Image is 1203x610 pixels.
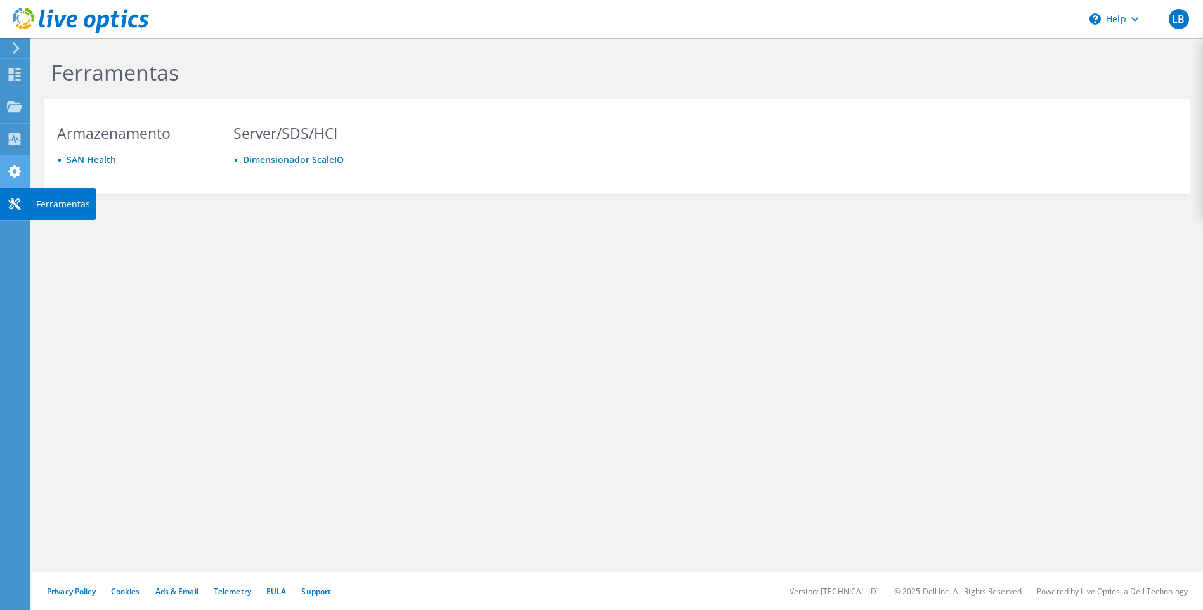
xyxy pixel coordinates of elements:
[233,126,386,140] h3: Server/SDS/HCI
[111,586,140,597] a: Cookies
[1169,9,1189,29] span: LB
[51,59,907,86] h1: Ferramentas
[894,586,1022,597] li: © 2025 Dell Inc. All Rights Reserved
[790,586,879,597] li: Version: [TECHNICAL_ID]
[1037,586,1188,597] li: Powered by Live Optics, a Dell Technology
[30,188,96,220] div: Ferramentas
[301,586,331,597] a: Support
[266,586,286,597] a: EULA
[243,153,344,165] a: Dimensionador ScaleIO
[155,586,198,597] a: Ads & Email
[1089,13,1101,25] svg: \n
[214,586,251,597] a: Telemetry
[47,586,96,597] a: Privacy Policy
[57,126,209,140] h3: Armazenamento
[67,153,116,165] a: SAN Health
